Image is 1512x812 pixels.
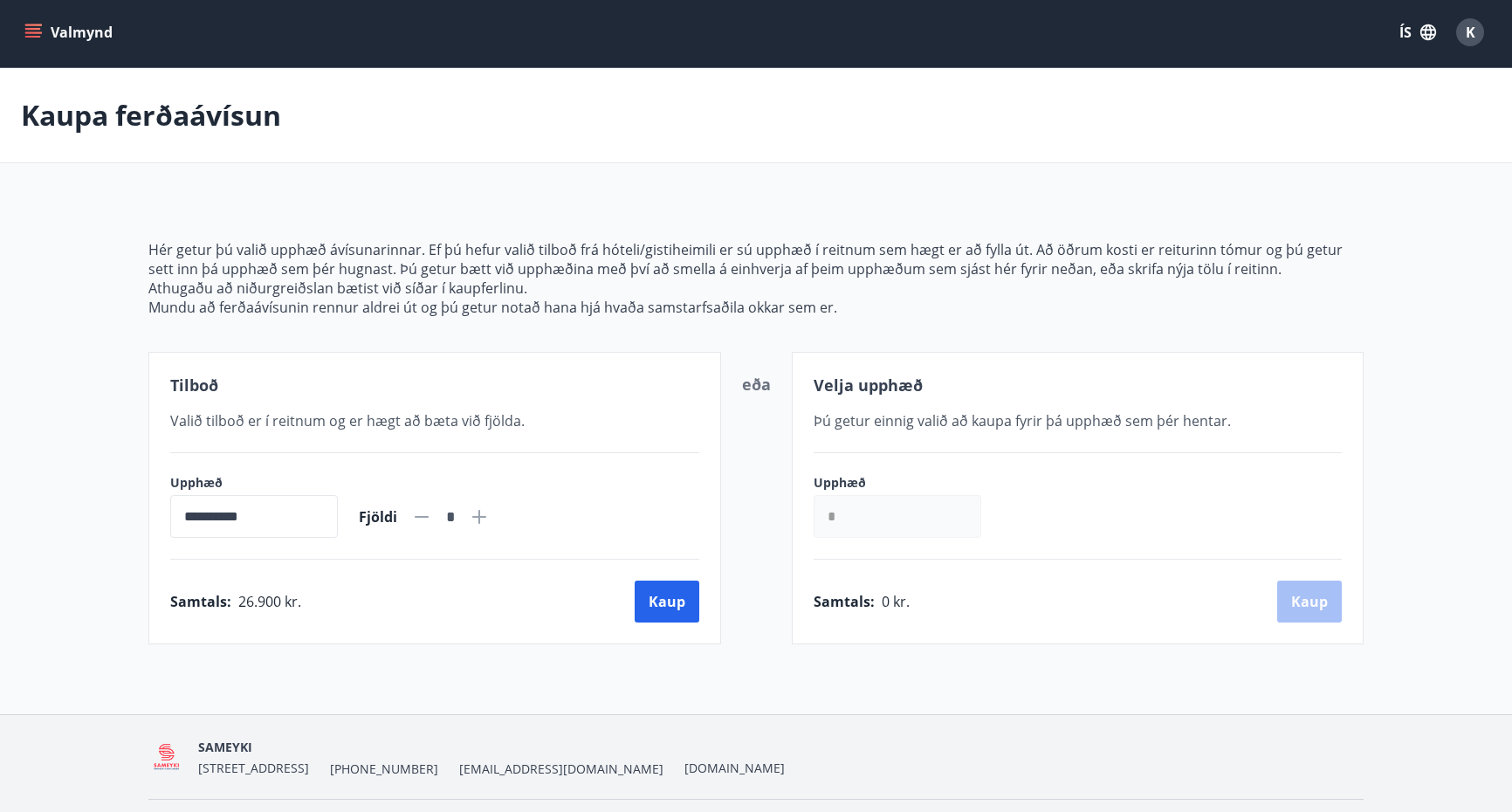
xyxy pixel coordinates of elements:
[170,411,525,430] span: Valið tilboð er í reitnum og er hægt að bæta við fjölda.
[148,240,1364,279] p: Hér getur þú valið upphæð ávísunarinnar. Ef þú hefur valið tilboð frá hóteli/gistiheimili er sú u...
[814,375,923,396] span: Velja upphæð
[684,760,785,776] a: [DOMAIN_NAME]
[1449,11,1491,53] button: K
[1390,17,1446,48] button: ÍS
[148,739,184,776] img: 5QO2FORUuMeaEQbdwbcTl28EtwdGrpJ2a0ZOehIg.png
[882,592,910,611] span: 0 kr.
[742,374,771,395] span: eða
[148,279,1364,298] p: Athugaðu að niðurgreiðslan bætist við síðar í kaupferlinu.
[814,411,1231,430] span: Þú getur einnig valið að kaupa fyrir þá upphæð sem þér hentar.
[459,760,663,778] span: [EMAIL_ADDRESS][DOMAIN_NAME]
[814,474,999,492] label: Upphæð
[359,507,397,526] span: Fjöldi
[148,298,1364,317] p: Mundu að ferðaávísunin rennur aldrei út og þú getur notað hana hjá hvaða samstarfsaðila okkar sem...
[198,760,309,776] span: [STREET_ADDRESS]
[21,17,120,48] button: menu
[1466,23,1475,42] span: K
[170,592,231,611] span: Samtals :
[238,592,301,611] span: 26.900 kr.
[198,739,252,755] span: SAMEYKI
[21,96,281,134] p: Kaupa ferðaávísun
[330,760,438,778] span: [PHONE_NUMBER]
[170,474,338,492] label: Upphæð
[635,581,699,623] button: Kaup
[170,375,218,396] span: Tilboð
[814,592,875,611] span: Samtals :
